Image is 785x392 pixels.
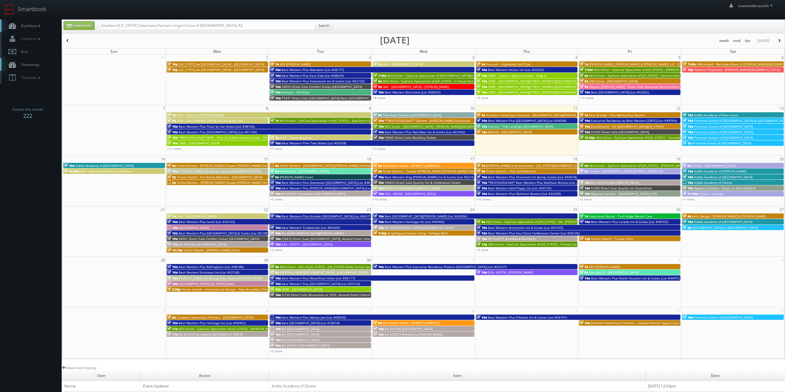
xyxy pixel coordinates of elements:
span: MSI [PERSON_NAME] [280,62,311,66]
span: 10a [477,180,487,185]
span: Eva-Last - Highlands Golf Club [486,62,531,66]
span: BU #[GEOGRAPHIC_DATA] [GEOGRAPHIC_DATA] [385,225,453,230]
span: HGV - Pallazzo [PERSON_NAME] [177,113,224,117]
span: Best Western Plus Plaza by the Green (Loc #48106) [179,124,255,129]
span: 1p [683,141,692,145]
span: [PERSON_NAME] and Associates - [US_STATE][GEOGRAPHIC_DATA] [486,163,583,168]
span: Kiddie Academy of [GEOGRAPHIC_DATA] [75,163,134,168]
span: FL508 Direct Sale Quality Inn Oceanfront [591,186,652,190]
span: 10a [373,135,384,140]
a: +3 more [373,146,385,151]
span: Best Western Arcata Inn (Loc #05505) [488,68,544,72]
span: [GEOGRAPHIC_DATA] [179,225,209,230]
span: 10a [477,73,487,78]
span: [PERSON_NAME][GEOGRAPHIC_DATA] [385,186,439,190]
span: Rise Brands - Pins Mechanical Dayton [589,113,645,117]
span: Smile Doctors - [GEOGRAPHIC_DATA] [PERSON_NAME] Orthodontics [280,163,379,168]
span: 10a [477,186,487,190]
span: 10a [64,163,74,168]
span: Best Western Plus Waltham Boston (Loc #22009) [488,192,561,196]
span: HGV - [GEOGRAPHIC_DATA] and Racquet Club [177,118,243,123]
span: 10p [167,62,178,66]
span: 10a [683,113,693,117]
a: +16 more [579,96,593,100]
span: 7a [270,118,279,123]
span: 7a [167,113,176,117]
span: 10a [270,186,281,190]
span: Concept3D - [GEOGRAPHIC_DATA] [589,270,638,274]
span: 10a [270,85,281,89]
span: AEG Vision - EyeCare Specialties of [US_STATE] – [PERSON_NAME] Vision [594,68,700,72]
span: Bids [18,49,28,54]
span: CNB10 Direct Sale [GEOGRAPHIC_DATA], Ascend Hotel Collection [282,237,378,241]
span: 10a [373,220,384,224]
span: 10a [683,118,693,123]
span: 9a [373,113,382,117]
span: 10p [167,68,178,72]
span: 10a [167,270,178,274]
span: 7a [167,214,176,218]
span: 10a [683,124,693,129]
span: 8a [477,220,485,224]
span: 10:30a [64,169,79,173]
span: 10a [270,293,281,297]
span: Best Western Plus [GEOGRAPHIC_DATA] (Loc #50153) [282,282,360,286]
span: Cirillas - [GEOGRAPHIC_DATA] [692,163,735,168]
a: +6 more [270,197,282,201]
span: Best Western Plus [GEOGRAPHIC_DATA] & Suites (Loc #61086) [179,231,270,235]
span: TX447 Direct Sale [GEOGRAPHIC_DATA] Near [GEOGRAPHIC_DATA] [282,96,379,100]
span: 10a [683,220,693,224]
span: AEG Vision - EyeCare Specialties of [US_STATE] - Carolina Family Vision [589,73,693,78]
span: 10a [270,231,281,235]
span: [US_STATE] de [GEOGRAPHIC_DATA] - [GEOGRAPHIC_DATA] [179,62,264,66]
span: AEG Vision - EyeCare Specialties of [US_STATE] – Drs. [PERSON_NAME] and [PERSON_NAME]-Ost and Ass... [486,220,668,224]
span: Best Western Plus Boulder [GEOGRAPHIC_DATA] (Loc #06179) [282,214,373,218]
span: 10a [580,192,590,196]
span: 10a [373,192,384,196]
span: 10a [373,175,384,179]
span: [PERSON_NAME] Inn &amp;amp; Suites [PERSON_NAME] [179,276,262,280]
span: Best Western Plus Downtown [GEOGRAPHIC_DATA] (Loc #48199) [282,180,377,185]
span: [GEOGRAPHIC_DATA] [US_STATE] Dells [179,282,234,286]
span: 8a [580,79,588,83]
span: 10a [683,130,693,134]
span: 9a [477,113,485,117]
span: CBRE - [GEOGRAPHIC_DATA] [282,287,322,291]
span: 10a [270,141,281,145]
span: 10a [580,124,590,129]
span: Smile Doctors - Hall Orthodontics [486,169,536,173]
span: Rack Room Shoes - [STREET_ADDRESS] [383,163,439,168]
span: 10a [683,175,693,179]
span: Southern Veterinary Partners - [GEOGRAPHIC_DATA][PERSON_NAME] [486,113,587,117]
span: Dashboard [18,23,40,28]
span: Horizon - 303 Flats [282,90,310,94]
a: +3 more [579,197,592,201]
span: Best Western Plus East Side (Loc #68029) [282,73,344,78]
span: 10a [167,265,178,269]
span: 12p [580,237,590,241]
span: Primrose School of [GEOGRAPHIC_DATA] [694,130,753,134]
span: 12p [477,242,487,246]
span: Smile Doctors - [PERSON_NAME] Chapel [PERSON_NAME] Orthodontic [177,180,280,185]
span: 9a [580,85,588,89]
span: Best Western Pine Tree Motel (Loc #05338) [282,141,346,145]
span: [PERSON_NAME][GEOGRAPHIC_DATA] - [GEOGRAPHIC_DATA] [280,270,367,274]
span: 10a [270,242,281,246]
span: Contacts [18,36,42,41]
span: 10a [270,96,281,100]
span: Primrose School of [GEOGRAPHIC_DATA] [692,141,751,145]
span: BU #00761 Brookdale [GEOGRAPHIC_DATA] [282,192,345,196]
span: 10a [373,124,384,129]
span: Best Western Plus Waterfront Hotel (Loc #66117) [282,276,355,280]
span: Smartmap [18,62,39,67]
input: Search for Events [99,21,315,30]
span: 10a [580,118,590,123]
span: Forum Health - Hormones by Design - New Braunfels Clinic [182,287,269,291]
span: BU #[GEOGRAPHIC_DATA][PERSON_NAME] [282,231,344,235]
span: AEG Vision - EyeCare Specialties of [US_STATE] – [PERSON_NAME] Eye Care [589,163,700,168]
span: 11a [167,242,178,246]
span: 10a [270,68,281,72]
span: 10a [167,141,178,145]
span: 10a [270,90,281,94]
span: Maison [PERSON_NAME] - River Oaks Boutique Second Shoot [589,85,680,89]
